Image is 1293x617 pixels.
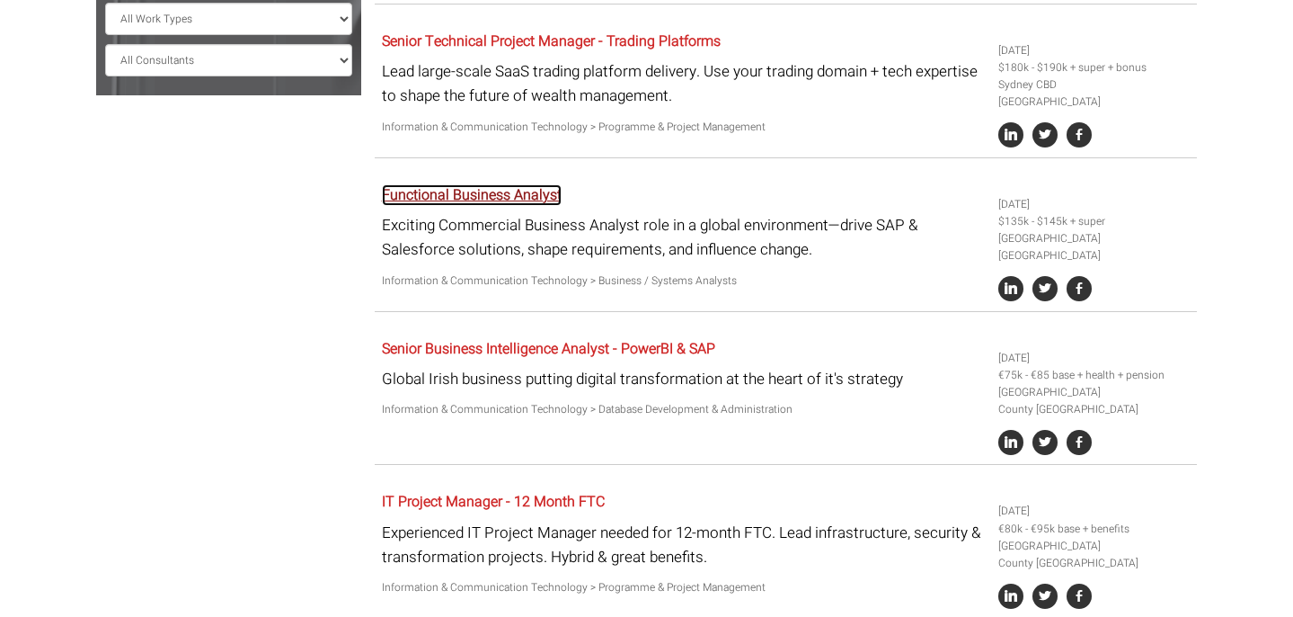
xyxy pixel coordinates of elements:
[382,338,715,360] a: Senior Business Intelligence Analyst - PowerBI & SAP
[998,76,1191,111] li: Sydney CBD [GEOGRAPHIC_DATA]
[382,59,985,108] p: Lead large-scale SaaS trading platform delivery. Use your trading domain + tech expertise to shap...
[382,521,985,569] p: Experienced IT Project Manager needed for 12-month FTC. Lead infrastructure, security & transform...
[998,196,1191,213] li: [DATE]
[998,350,1191,367] li: [DATE]
[998,213,1191,230] li: $135k - $145k + super
[998,59,1191,76] li: $180k - $190k + super + bonus
[382,31,721,52] a: Senior Technical Project Manager - Trading Platforms
[998,521,1191,538] li: €80k - €95k base + benefits
[382,184,562,206] a: Functional Business Analyst
[998,42,1191,59] li: [DATE]
[998,367,1191,384] li: €75k - €85 base + health + pension
[382,579,985,596] p: Information & Communication Technology > Programme & Project Management
[382,213,985,262] p: Exciting Commercial Business Analyst role in a global environment—drive SAP & Salesforce solution...
[998,538,1191,572] li: [GEOGRAPHIC_DATA] County [GEOGRAPHIC_DATA]
[382,491,605,513] a: IT Project Manager - 12 Month FTC
[998,230,1191,264] li: [GEOGRAPHIC_DATA] [GEOGRAPHIC_DATA]
[998,384,1191,418] li: [GEOGRAPHIC_DATA] County [GEOGRAPHIC_DATA]
[382,273,985,290] p: Information & Communication Technology > Business / Systems Analysts
[382,367,985,391] p: Global Irish business putting digital transformation at the heart of it's strategy
[382,119,985,136] p: Information & Communication Technology > Programme & Project Management
[998,503,1191,520] li: [DATE]
[382,401,985,418] p: Information & Communication Technology > Database Development & Administration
